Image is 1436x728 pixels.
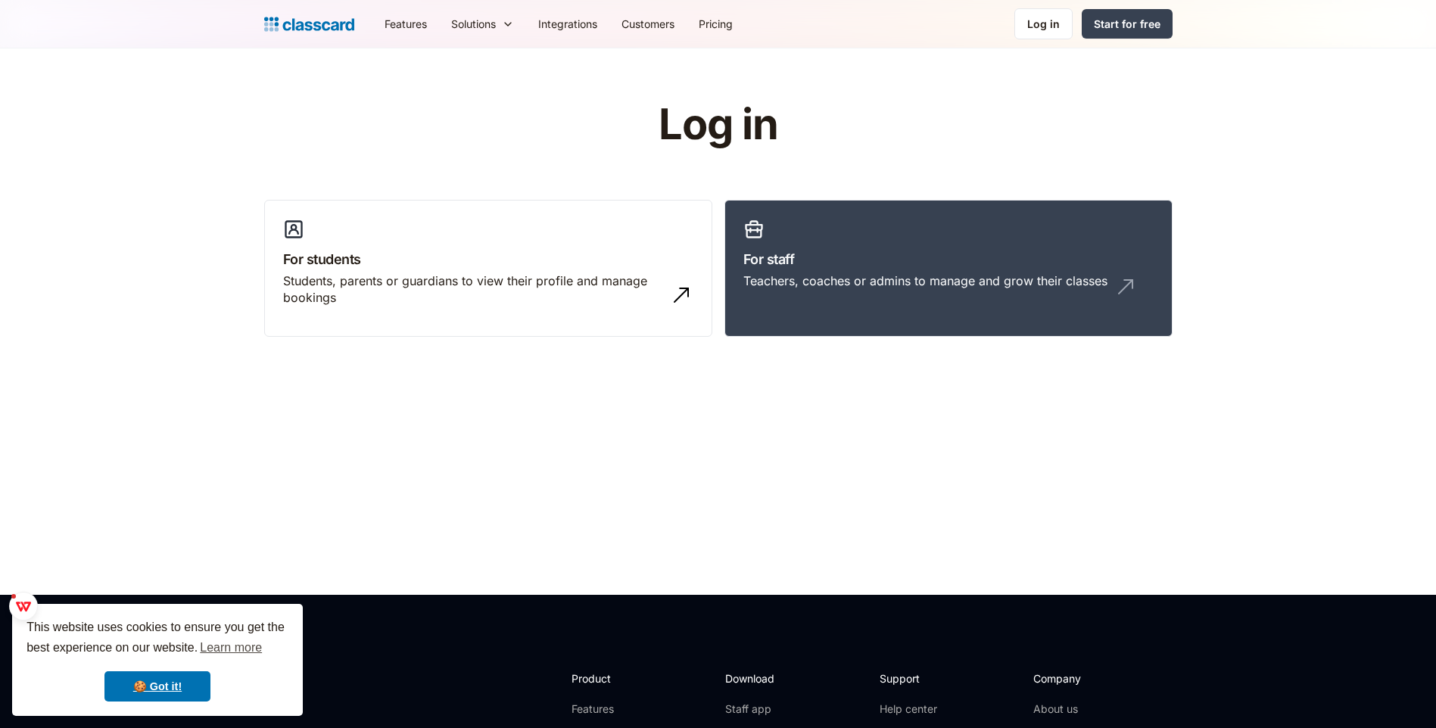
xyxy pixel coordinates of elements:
[1033,702,1134,717] a: About us
[526,7,609,41] a: Integrations
[609,7,687,41] a: Customers
[572,702,653,717] a: Features
[880,702,941,717] a: Help center
[1014,8,1073,39] a: Log in
[451,16,496,32] div: Solutions
[724,200,1173,338] a: For staffTeachers, coaches or admins to manage and grow their classes
[264,14,354,35] a: home
[198,636,264,659] a: learn more about cookies
[572,670,653,686] h2: Product
[26,618,288,659] span: This website uses cookies to ensure you get the best experience on our website.
[478,101,958,148] h1: Log in
[264,200,712,338] a: For studentsStudents, parents or guardians to view their profile and manage bookings
[725,702,787,717] a: Staff app
[12,604,303,716] div: cookieconsent
[743,272,1107,289] div: Teachers, coaches or admins to manage and grow their classes
[372,7,439,41] a: Features
[104,671,210,702] a: dismiss cookie message
[1027,16,1060,32] div: Log in
[1033,670,1134,686] h2: Company
[725,670,787,686] h2: Download
[743,249,1154,269] h3: For staff
[283,249,693,269] h3: For students
[1094,16,1160,32] div: Start for free
[1082,9,1173,39] a: Start for free
[283,272,663,306] div: Students, parents or guardians to view their profile and manage bookings
[687,7,745,41] a: Pricing
[439,7,526,41] div: Solutions
[880,670,941,686] h2: Support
